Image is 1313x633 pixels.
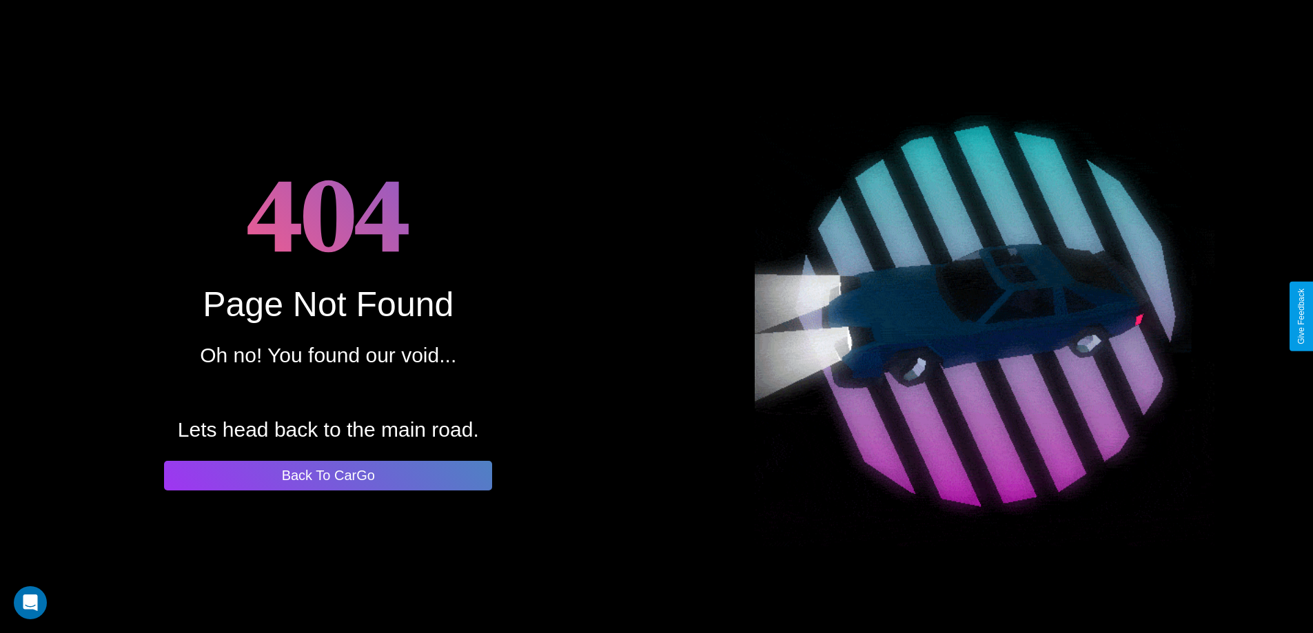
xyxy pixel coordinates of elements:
[247,143,410,284] h1: 404
[14,586,47,619] div: Open Intercom Messenger
[164,461,492,490] button: Back To CarGo
[203,284,454,324] div: Page Not Found
[755,87,1214,546] img: spinning car
[1296,289,1306,344] div: Give Feedback
[178,337,479,448] p: Oh no! You found our void... Lets head back to the main road.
